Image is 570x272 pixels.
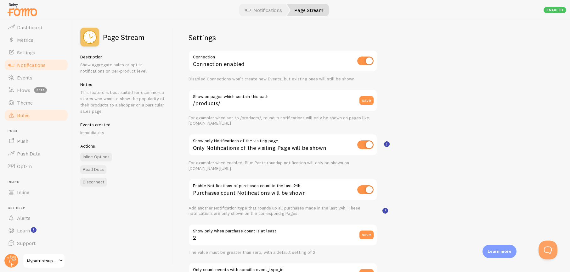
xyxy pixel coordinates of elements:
button: Disconnect [80,178,107,187]
div: Add another Notification type that rounds up all purchases made in the last 24h. These notificati... [189,205,377,216]
p: Immediately [80,129,166,136]
div: Only Notifications of the visiting Page will be shown [189,134,377,157]
span: Push [17,138,28,144]
img: fomo_icons_page_stream.svg [80,28,99,46]
a: Settings [4,46,69,59]
button: save [359,96,374,105]
p: This feature is best suited for ecommerce stores who want to show the popularity of their product... [80,89,166,114]
a: Push Data [4,147,69,160]
p: Learn more [488,248,511,254]
svg: <p>Watch New Feature Tutorials!</p> [31,227,37,233]
a: Opt-In [4,160,69,172]
h5: Actions [80,143,166,149]
a: Alerts [4,212,69,224]
iframe: Help Scout Beacon - Open [539,241,557,259]
h5: Description [80,54,166,60]
span: Dashboard [17,24,42,30]
div: For example: when set to /products/, roundup notifications will only be shown on pages like [DOMA... [189,115,377,126]
span: Inline [8,180,69,184]
input: /products/ [189,90,377,112]
span: Metrics [17,37,33,43]
span: Support [17,240,36,246]
span: Learn [17,227,30,234]
span: Events [17,74,32,81]
a: Learn [4,224,69,237]
label: Show only when purchase count is at least [189,224,377,235]
svg: <h3>Show Only Notifications of the Visiting Page?<br></h3><p>When enabled, only events that conta... [384,141,390,147]
a: Inline [4,186,69,199]
a: Flows beta [4,84,69,96]
h5: Notes [80,82,166,87]
span: Opt-In [17,163,32,169]
a: Rules [4,109,69,122]
div: Connection enabled [189,50,377,73]
a: Push [4,135,69,147]
a: Inline Options [80,153,112,161]
input: 2 [189,224,377,246]
a: Dashboard [4,21,69,34]
span: Theme [17,100,33,106]
span: Settings [17,49,35,56]
span: Mypatriotsupply [27,257,57,264]
svg: <p>When enabled, this option shows a “Roundup" notification that displays the total number of pur... [382,208,388,214]
div: Learn more [483,245,516,258]
div: Purchases count Notifications will be shown [189,179,377,202]
a: Mypatriotsupply [23,253,65,268]
h5: Events created [80,122,166,128]
img: fomo-relay-logo-orange.svg [7,2,38,18]
div: The value must be greater than zero, with a default setting of 2 [189,250,377,255]
a: Notifications [4,59,69,71]
span: Alerts [17,215,31,221]
span: Push [8,129,69,133]
a: Metrics [4,34,69,46]
span: Inline [17,189,29,195]
span: Notifications [17,62,46,68]
a: Read Docs [80,165,106,174]
span: beta [34,87,47,93]
span: Get Help [8,206,69,210]
div: Disabled Connections won't create new Events, but existing ones will still be shown [189,76,377,82]
label: Show on pages which contain this path [189,90,377,100]
span: Push Data [17,150,41,157]
span: Flows [17,87,30,93]
p: Show aggregate sales or opt-in notifications on per-product level [80,62,166,74]
h2: Page Stream [103,33,144,41]
h2: Settings [189,33,377,42]
button: save [359,231,374,239]
a: Theme [4,96,69,109]
a: Support [4,237,69,249]
div: For example: when enabled, Blue Pants roundup notification will only be shown on [DOMAIN_NAME][URL] [189,160,377,171]
a: Events [4,71,69,84]
span: Rules [17,112,30,118]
